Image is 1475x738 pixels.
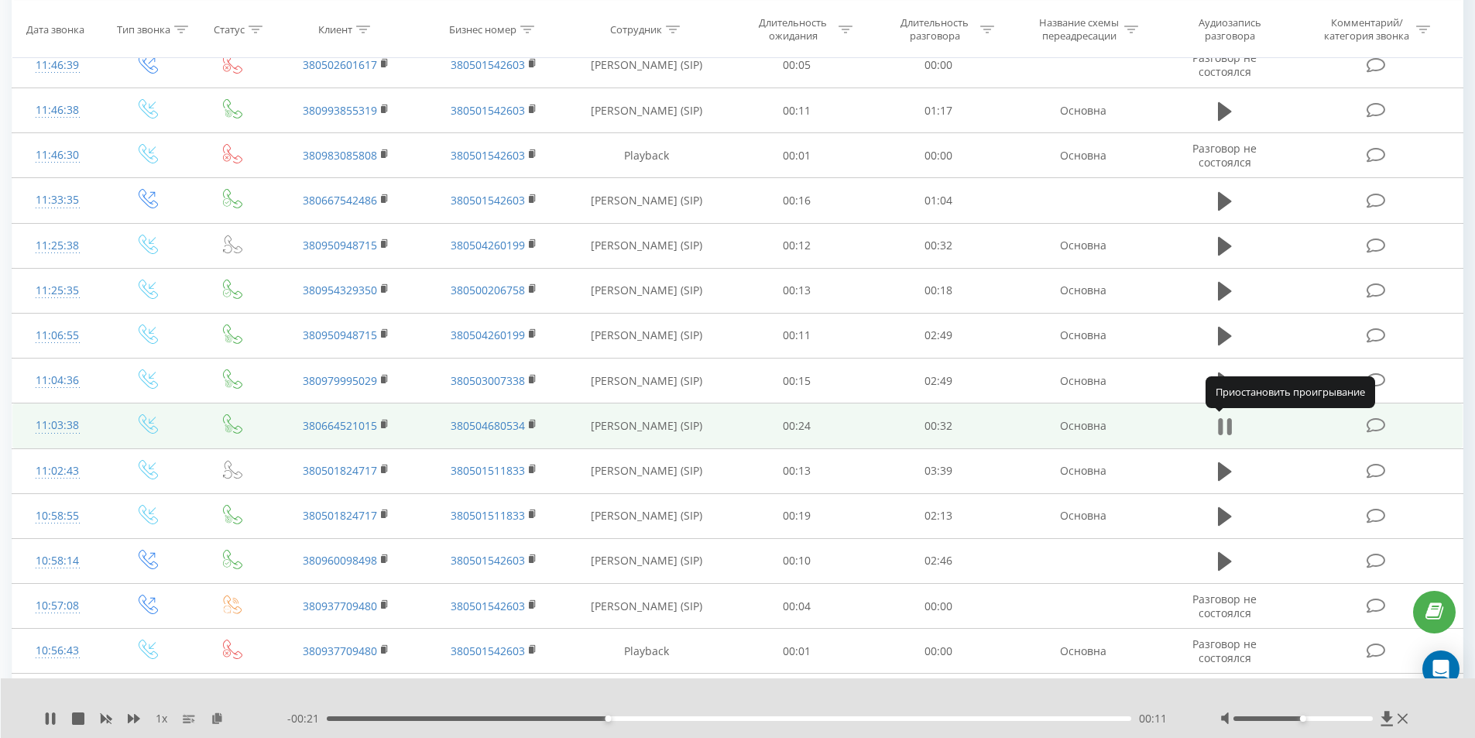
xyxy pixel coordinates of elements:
[28,591,87,621] div: 10:57:08
[868,538,1010,583] td: 02:46
[568,584,726,629] td: [PERSON_NAME] (SIP)
[28,501,87,531] div: 10:58:55
[451,553,525,568] a: 380501542603
[568,178,726,223] td: [PERSON_NAME] (SIP)
[1038,16,1120,43] div: Название схемы переадресации
[449,22,516,36] div: Бизнес номер
[726,178,868,223] td: 00:16
[303,373,377,388] a: 380979995029
[26,22,84,36] div: Дата звонка
[28,366,87,396] div: 11:04:36
[1192,50,1257,79] span: Разговор не состоялся
[1206,376,1375,407] div: Приостановить проигрывание
[303,553,377,568] a: 380960098498
[726,403,868,448] td: 00:24
[303,238,377,252] a: 380950948715
[28,410,87,441] div: 11:03:38
[303,193,377,208] a: 380667542486
[318,22,352,36] div: Клиент
[28,636,87,666] div: 10:56:43
[726,43,868,88] td: 00:05
[451,599,525,613] a: 380501542603
[1192,592,1257,620] span: Разговор не состоялся
[28,546,87,576] div: 10:58:14
[568,448,726,493] td: [PERSON_NAME] (SIP)
[868,133,1010,178] td: 00:00
[1192,141,1257,170] span: Разговор не состоялся
[28,231,87,261] div: 11:25:38
[568,403,726,448] td: [PERSON_NAME] (SIP)
[868,584,1010,629] td: 00:00
[726,268,868,313] td: 00:13
[451,283,525,297] a: 380500206758
[303,418,377,433] a: 380664521015
[303,57,377,72] a: 380502601617
[303,463,377,478] a: 380501824717
[1009,133,1156,178] td: Основна
[117,22,170,36] div: Тип звонка
[726,313,868,358] td: 00:11
[568,359,726,403] td: [PERSON_NAME] (SIP)
[451,418,525,433] a: 380504680534
[568,268,726,313] td: [PERSON_NAME] (SIP)
[451,193,525,208] a: 380501542603
[868,268,1010,313] td: 00:18
[610,22,662,36] div: Сотрудник
[1300,716,1306,722] div: Accessibility label
[1009,674,1156,719] td: Основна
[28,321,87,351] div: 11:06:55
[451,328,525,342] a: 380504260199
[868,43,1010,88] td: 00:00
[1009,403,1156,448] td: Основна
[451,644,525,658] a: 380501542603
[726,88,868,133] td: 00:11
[28,276,87,306] div: 11:25:35
[868,493,1010,538] td: 02:13
[868,674,1010,719] td: 00:00
[28,456,87,486] div: 11:02:43
[568,538,726,583] td: [PERSON_NAME] (SIP)
[1009,268,1156,313] td: Основна
[868,178,1010,223] td: 01:04
[451,373,525,388] a: 380503007338
[303,148,377,163] a: 380983085808
[214,22,245,36] div: Статус
[1322,16,1412,43] div: Комментарий/категория звонка
[303,599,377,613] a: 380937709480
[1009,359,1156,403] td: Основна
[303,508,377,523] a: 380501824717
[868,359,1010,403] td: 02:49
[726,584,868,629] td: 00:04
[568,43,726,88] td: [PERSON_NAME] (SIP)
[28,95,87,125] div: 11:46:38
[303,103,377,118] a: 380993855319
[726,359,868,403] td: 00:15
[894,16,976,43] div: Длительность разговора
[451,463,525,478] a: 380501511833
[568,88,726,133] td: [PERSON_NAME] (SIP)
[451,238,525,252] a: 380504260199
[1009,223,1156,268] td: Основна
[726,448,868,493] td: 00:13
[451,103,525,118] a: 380501542603
[605,716,611,722] div: Accessibility label
[1422,650,1460,688] div: Open Intercom Messenger
[28,140,87,170] div: 11:46:30
[303,283,377,297] a: 380954329350
[868,223,1010,268] td: 00:32
[568,629,726,674] td: Playback
[28,185,87,215] div: 11:33:35
[726,223,868,268] td: 00:12
[868,313,1010,358] td: 02:49
[752,16,835,43] div: Длительность ожидания
[868,629,1010,674] td: 00:00
[303,644,377,658] a: 380937709480
[1139,711,1167,726] span: 00:11
[1179,16,1280,43] div: Аудиозапись разговора
[868,448,1010,493] td: 03:39
[726,629,868,674] td: 00:01
[28,50,87,81] div: 11:46:39
[568,674,726,719] td: Playback
[568,493,726,538] td: [PERSON_NAME] (SIP)
[868,403,1010,448] td: 00:32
